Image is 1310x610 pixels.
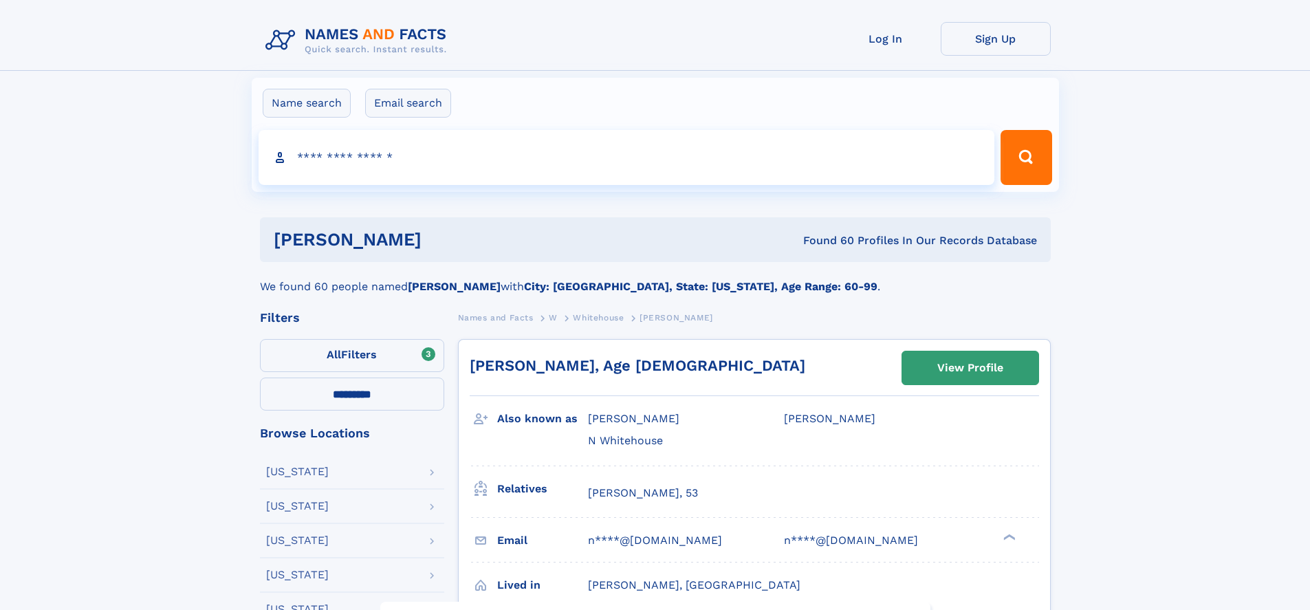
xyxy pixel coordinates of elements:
span: [PERSON_NAME] [588,412,679,425]
div: [US_STATE] [266,466,329,477]
input: search input [259,130,995,185]
span: All [327,348,341,361]
h1: [PERSON_NAME] [274,231,613,248]
span: Whitehouse [573,313,624,323]
span: N Whitehouse [588,434,663,447]
h3: Email [497,529,588,552]
div: [US_STATE] [266,535,329,546]
label: Email search [365,89,451,118]
span: [PERSON_NAME] [640,313,713,323]
div: Filters [260,312,444,324]
span: W [549,313,558,323]
a: W [549,309,558,326]
img: Logo Names and Facts [260,22,458,59]
b: [PERSON_NAME] [408,280,501,293]
div: [US_STATE] [266,501,329,512]
h3: Relatives [497,477,588,501]
a: [PERSON_NAME], 53 [588,486,698,501]
div: Browse Locations [260,427,444,439]
label: Name search [263,89,351,118]
a: Whitehouse [573,309,624,326]
a: Log In [831,22,941,56]
h3: Also known as [497,407,588,431]
a: View Profile [902,351,1038,384]
span: [PERSON_NAME] [784,412,875,425]
div: ❯ [1000,532,1016,541]
b: City: [GEOGRAPHIC_DATA], State: [US_STATE], Age Range: 60-99 [524,280,877,293]
h3: Lived in [497,574,588,597]
a: [PERSON_NAME], Age [DEMOGRAPHIC_DATA] [470,357,805,374]
a: Sign Up [941,22,1051,56]
button: Search Button [1001,130,1051,185]
div: View Profile [937,352,1003,384]
a: Names and Facts [458,309,534,326]
div: [US_STATE] [266,569,329,580]
label: Filters [260,339,444,372]
div: We found 60 people named with . [260,262,1051,295]
span: [PERSON_NAME], [GEOGRAPHIC_DATA] [588,578,800,591]
div: Found 60 Profiles In Our Records Database [612,233,1037,248]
